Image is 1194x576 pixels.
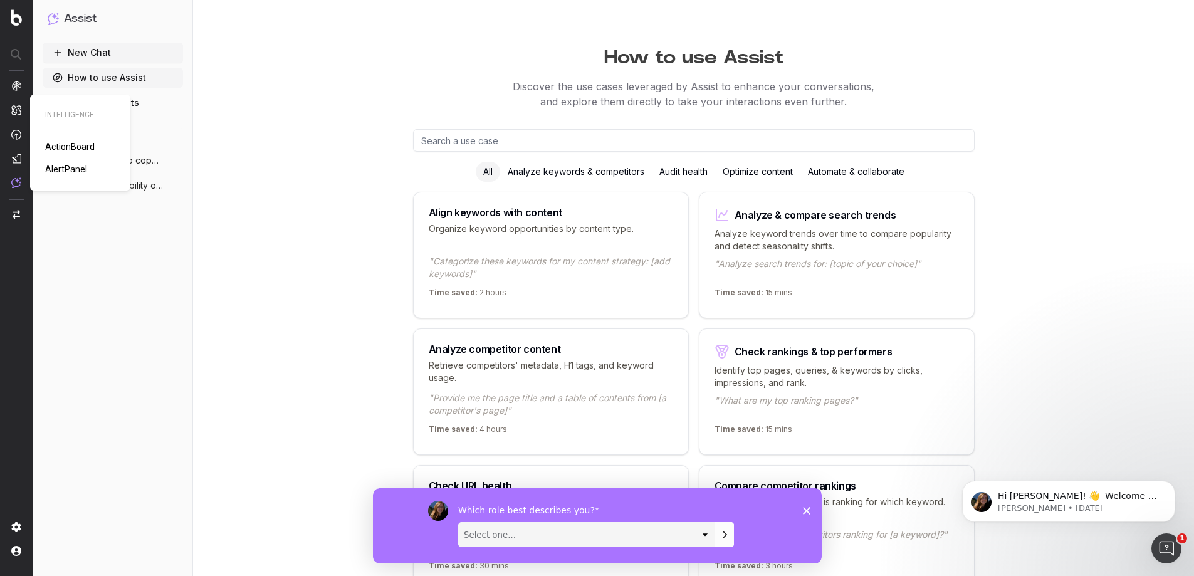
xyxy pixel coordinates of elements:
[429,288,506,303] p: 2 hours
[43,68,183,88] a: How to use Assist
[429,207,562,217] div: Align keywords with content
[11,522,21,532] img: Setting
[429,392,673,419] p: "Provide me the page title and a table of contents from [a competitor's page]"
[476,162,500,182] div: All
[429,561,509,576] p: 30 mins
[429,344,561,354] div: Analyze competitor content
[429,561,478,570] span: Time saved:
[43,43,183,63] button: New Chat
[715,228,959,253] p: Analyze keyword trends over time to compare popularity and detect seasonality shifts.
[11,154,21,164] img: Studio
[373,488,822,563] iframe: Survey by Laura from Botify
[500,162,652,182] div: Analyze keywords & competitors
[45,140,100,153] a: ActionBoard
[715,424,763,434] span: Time saved:
[735,347,893,357] div: Check rankings & top performers
[11,9,22,26] img: Botify logo
[11,546,21,556] img: My account
[715,394,959,419] p: "What are my top ranking pages?"
[429,424,478,434] span: Time saved:
[64,10,97,28] h1: Assist
[800,162,912,182] div: Automate & collaborate
[212,79,1175,109] p: Discover the use cases leveraged by Assist to enhance your conversations, and explore them direct...
[48,13,59,24] img: Assist
[943,454,1194,542] iframe: Intercom notifications message
[715,561,763,570] span: Time saved:
[715,288,763,297] span: Time saved:
[43,93,183,113] a: Discover Agents
[715,258,959,283] p: "Analyze search trends for: [topic of your choice]"
[1151,533,1181,563] iframe: Intercom live chat
[429,223,673,250] p: Organize keyword opportunities by content type.
[11,105,21,115] img: Intelligence
[429,255,673,283] p: "Categorize these keywords for my content strategy: [add keywords]"
[429,359,673,387] p: Retrieve competitors' metadata, H1 tags, and keyword usage.
[11,177,21,188] img: Assist
[715,528,959,556] p: "What are the top competitors ranking for [a keyword]?"
[715,561,793,576] p: 3 hours
[45,163,92,175] a: AlertPanel
[652,162,715,182] div: Audit health
[48,10,178,28] button: Assist
[715,424,792,439] p: 15 mins
[715,162,800,182] div: Optimize content
[11,129,21,140] img: Activation
[212,40,1175,69] h1: How to use Assist
[45,110,115,120] span: INTELLIGENCE
[13,210,20,219] img: Switch project
[45,142,95,152] span: ActionBoard
[429,424,507,439] p: 4 hours
[715,496,959,523] p: Find out which competitor is ranking for which keyword.
[715,481,856,491] div: Compare competitor rankings
[429,288,478,297] span: Time saved:
[429,481,512,491] div: Check URL health
[715,364,959,389] p: Identify top pages, queries, & keywords by clicks, impressions, and rank.
[45,164,87,174] span: AlertPanel
[715,288,792,303] p: 15 mins
[1177,533,1187,543] span: 1
[11,81,21,91] img: Analytics
[735,210,896,220] div: Analyze & compare search trends
[413,129,975,152] input: Search a use case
